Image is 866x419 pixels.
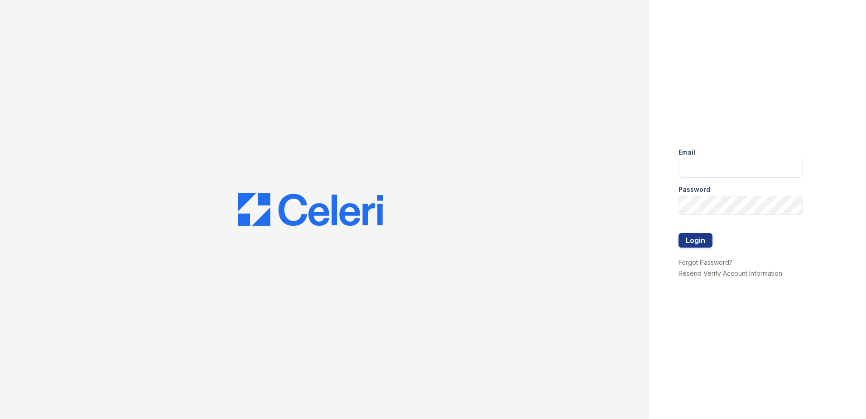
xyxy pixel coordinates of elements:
[678,233,712,248] button: Login
[678,258,732,266] a: Forgot Password?
[678,185,710,194] label: Password
[678,148,695,157] label: Email
[238,193,383,226] img: CE_Logo_Blue-a8612792a0a2168367f1c8372b55b34899dd931a85d93a1a3d3e32e68fde9ad4.png
[678,269,782,277] a: Resend Verify Account Information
